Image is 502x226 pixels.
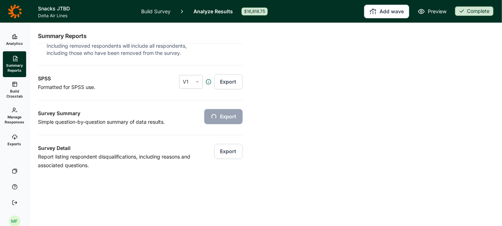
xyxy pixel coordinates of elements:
span: Analytics [6,41,23,46]
span: Exports [8,141,21,146]
button: Export [214,144,243,159]
button: Export [214,74,243,89]
span: Build Crosstab [6,89,23,99]
button: Add wave [364,5,409,18]
div: $16,818.75 [242,8,268,15]
p: Formatted for SPSS use. [38,83,141,91]
span: Delta Air Lines [38,13,133,19]
span: Preview [428,7,446,16]
h3: Survey Summary [38,109,198,118]
div: Including removed respondents will include all respondents, including those who have been removed... [47,42,190,57]
a: Exports [3,129,26,152]
p: Report listing respondent disqualifications, including reasons and associated questions. [38,152,198,170]
a: Manage Responses [3,103,26,129]
h3: SPSS [38,74,141,83]
h3: Survey Detail [38,144,198,152]
a: Build Crosstab [3,77,26,103]
h1: Snacks JTBD [38,4,133,13]
button: Export [204,109,243,124]
span: Manage Responses [5,114,24,124]
a: Analytics [3,28,26,51]
a: Summary Reports [3,51,26,77]
h2: Summary Reports [38,32,87,40]
a: Preview [418,7,446,16]
button: Complete [455,6,493,17]
p: Simple question-by-question summary of data results. [38,118,198,126]
span: Summary Reports [6,63,23,73]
